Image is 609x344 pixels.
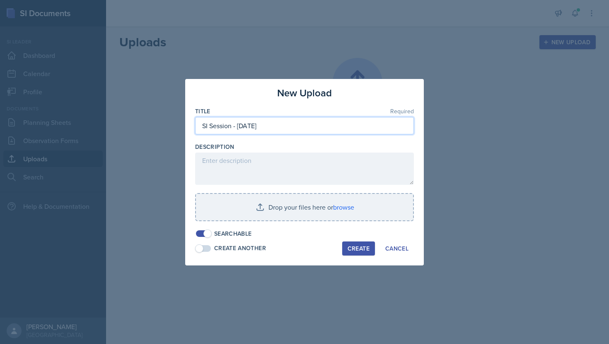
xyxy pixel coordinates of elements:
button: Cancel [380,241,414,256]
div: Cancel [385,245,408,252]
div: Create Another [214,244,266,253]
div: Searchable [214,229,252,238]
span: Required [390,108,414,114]
button: Create [342,241,375,256]
h3: New Upload [277,86,332,100]
label: Description [195,143,234,151]
input: Enter title [195,117,414,134]
div: Create [348,245,370,252]
label: Title [195,107,210,115]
